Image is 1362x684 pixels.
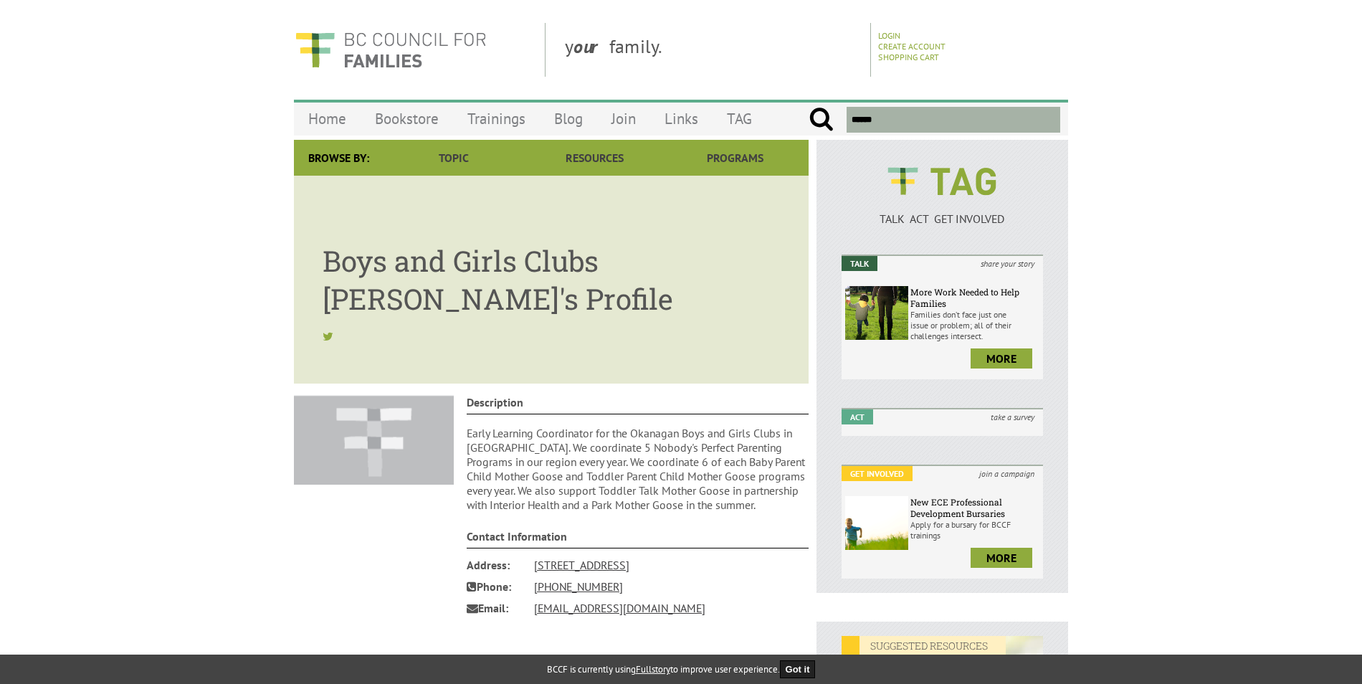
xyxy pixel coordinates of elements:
i: share your story [972,256,1043,271]
span: Email [467,597,524,619]
a: TALK ACT GET INVOLVED [842,197,1043,226]
a: Join [597,102,650,136]
div: Browse By: [294,140,384,176]
img: Boys and Girls Clubs Vernon Early Learning Coordinator [294,395,454,485]
a: Fullstory [636,663,670,675]
p: Early Learning Coordinator for the Okanagan Boys and Girls Clubs in [GEOGRAPHIC_DATA]. We coordin... [467,426,809,512]
em: SUGGESTED RESOURCES [842,636,1006,655]
a: Programs [665,140,806,176]
a: Trainings [453,102,540,136]
input: Submit [809,107,834,133]
a: TAG [713,102,766,136]
strong: our [573,34,609,58]
h6: More Work Needed to Help Families [910,286,1039,309]
a: Links [650,102,713,136]
i: join a campaign [971,466,1043,481]
p: Apply for a bursary for BCCF trainings [910,519,1039,541]
span: Phone [467,576,524,597]
img: BCCF's TAG Logo [877,154,1006,209]
h4: Description [467,395,809,414]
span: Address [467,554,524,576]
a: Create Account [878,41,946,52]
a: Resources [524,140,665,176]
a: more [971,348,1032,369]
button: Got it [780,660,816,678]
a: [PHONE_NUMBER] [534,579,623,594]
em: Talk [842,256,877,271]
a: Blog [540,102,597,136]
h4: Contact Information [467,529,809,548]
a: [STREET_ADDRESS] [534,558,629,572]
a: Login [878,30,900,41]
em: Act [842,409,873,424]
p: Families don’t face just one issue or problem; all of their challenges intersect. [910,309,1039,341]
p: TALK ACT GET INVOLVED [842,212,1043,226]
h1: Boys and Girls Clubs [PERSON_NAME]'s Profile [323,227,780,318]
a: more [971,548,1032,568]
a: Shopping Cart [878,52,939,62]
a: Topic [384,140,524,176]
a: Bookstore [361,102,453,136]
a: [EMAIL_ADDRESS][DOMAIN_NAME] [534,601,705,615]
em: Get Involved [842,466,913,481]
div: y family. [553,23,871,77]
img: BC Council for FAMILIES [294,23,487,77]
i: take a survey [982,409,1043,424]
h6: New ECE Professional Development Bursaries [910,496,1039,519]
a: Home [294,102,361,136]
